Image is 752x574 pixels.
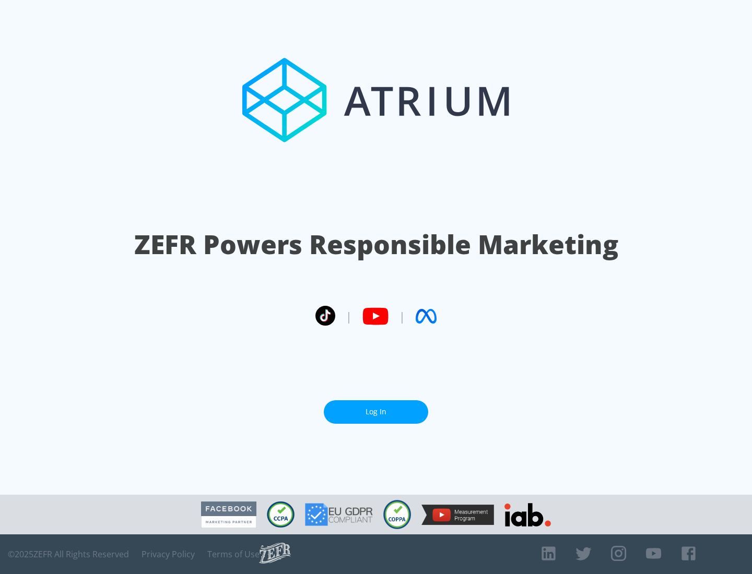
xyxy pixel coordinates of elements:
a: Log In [324,400,428,424]
span: | [346,308,352,324]
img: GDPR Compliant [305,503,373,526]
img: COPPA Compliant [383,500,411,529]
span: © 2025 ZEFR All Rights Reserved [8,549,129,559]
h1: ZEFR Powers Responsible Marketing [134,226,618,262]
img: CCPA Compliant [267,501,295,528]
img: Facebook Marketing Partner [201,501,256,528]
a: Privacy Policy [142,549,195,559]
a: Terms of Use [207,549,260,559]
img: IAB [504,503,551,527]
span: | [399,308,405,324]
img: YouTube Measurement Program [421,505,494,525]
